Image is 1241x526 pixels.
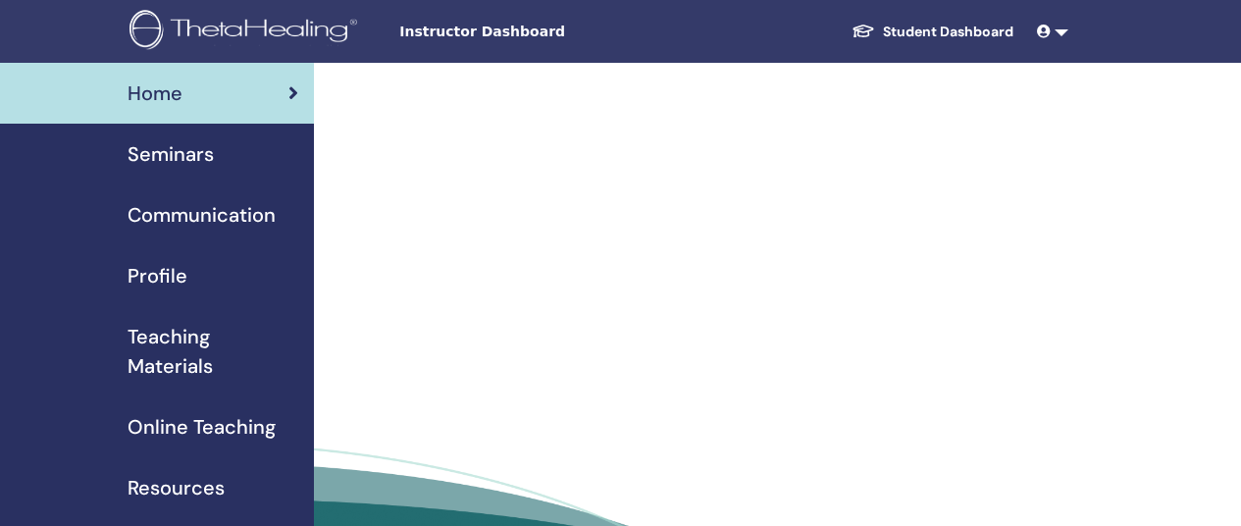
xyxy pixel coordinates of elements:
[128,79,182,108] span: Home
[852,23,875,39] img: graduation-cap-white.svg
[128,322,298,381] span: Teaching Materials
[836,14,1029,50] a: Student Dashboard
[128,412,276,442] span: Online Teaching
[128,139,214,169] span: Seminars
[399,22,694,42] span: Instructor Dashboard
[128,261,187,290] span: Profile
[128,200,276,230] span: Communication
[129,10,364,54] img: logo.png
[128,473,225,502] span: Resources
